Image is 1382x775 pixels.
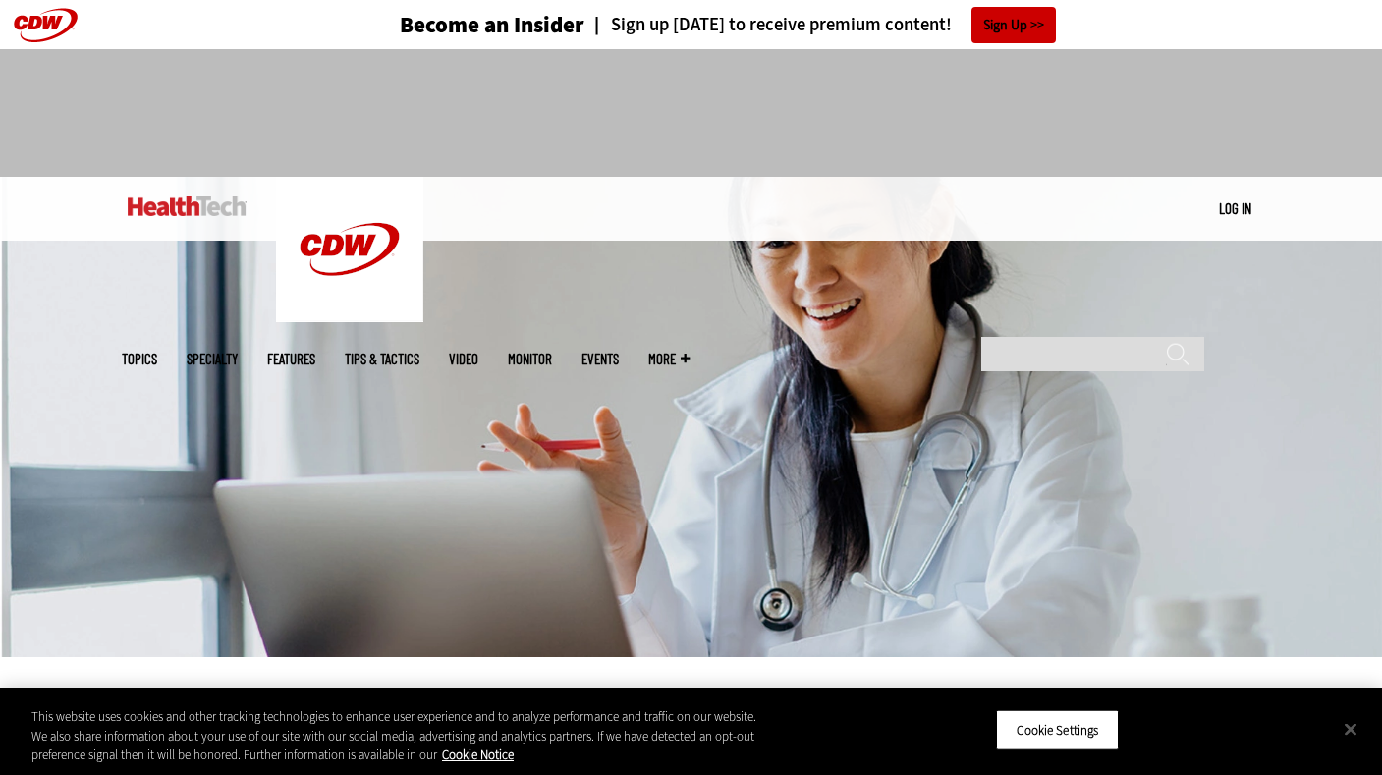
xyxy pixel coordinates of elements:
[442,747,514,763] a: More information about your privacy
[276,177,423,322] img: Home
[508,352,552,366] a: MonITor
[1329,707,1372,750] button: Close
[187,352,238,366] span: Specialty
[267,352,315,366] a: Features
[31,707,760,765] div: This website uses cookies and other tracking technologies to enhance user experience and to analy...
[971,7,1056,43] a: Sign Up
[996,709,1119,750] button: Cookie Settings
[584,16,952,34] a: Sign up [DATE] to receive premium content!
[334,69,1049,157] iframe: advertisement
[449,352,478,366] a: Video
[345,352,419,366] a: Tips & Tactics
[581,352,619,366] a: Events
[1219,199,1251,217] a: Log in
[122,352,157,366] span: Topics
[326,14,584,36] a: Become an Insider
[128,196,247,216] img: Home
[1219,198,1251,219] div: User menu
[400,14,584,36] h3: Become an Insider
[648,352,690,366] span: More
[276,306,423,327] a: CDW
